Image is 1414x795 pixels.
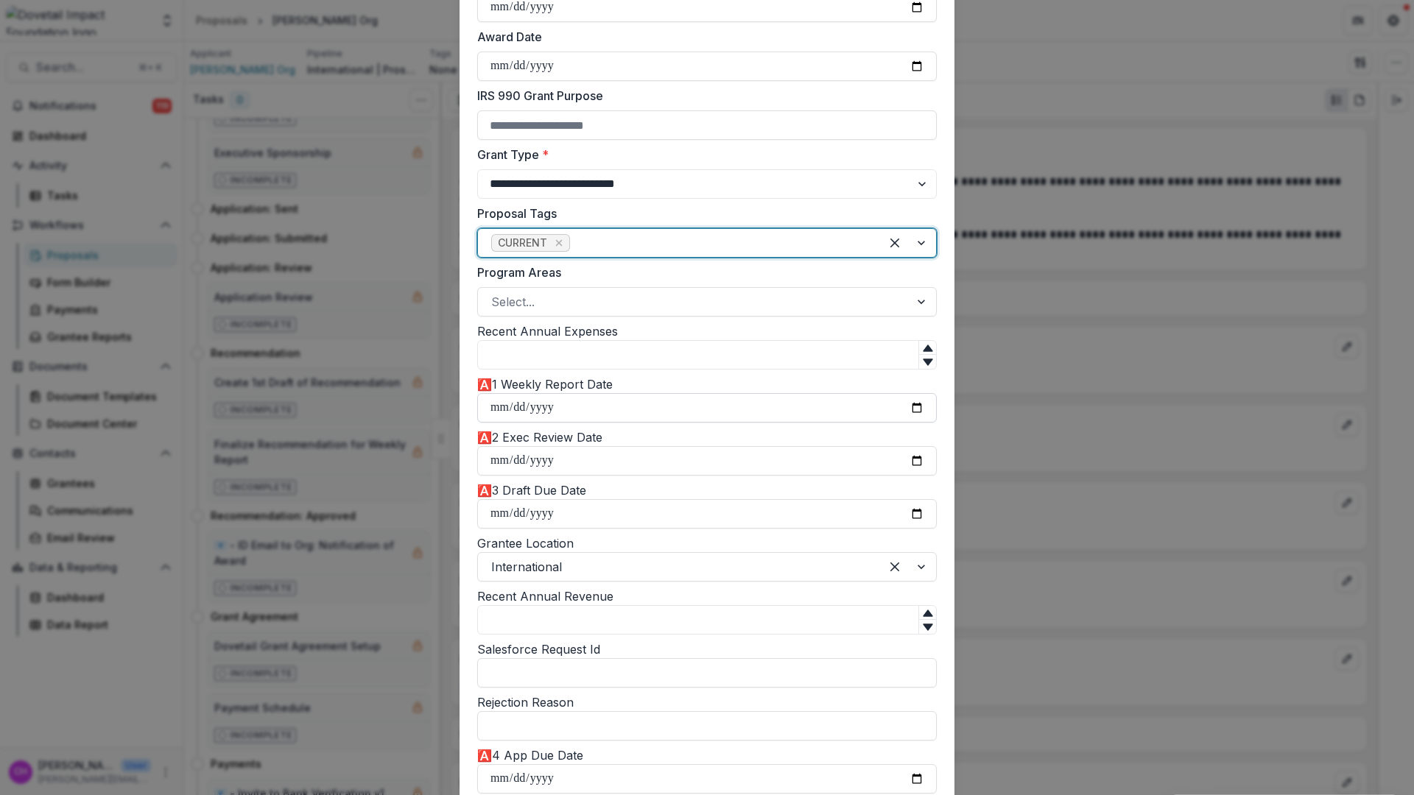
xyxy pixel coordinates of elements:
div: Remove CURRENT [552,236,566,250]
span: CURRENT [498,237,547,250]
label: Salesforce Request Id [477,642,600,657]
label: 🅰️4 App Due Date [477,748,583,763]
label: Proposal Tags [477,205,928,222]
label: 🅰️1 Weekly Report Date [477,377,613,392]
label: 🅰️2 Exec Review Date [477,430,602,445]
label: IRS 990 Grant Purpose [477,87,928,105]
label: Recent Annual Revenue [477,589,613,604]
div: Clear selected options [883,555,907,579]
label: 🅰️3 Draft Due Date [477,483,586,498]
label: Rejection Reason [477,695,574,710]
label: Grant Type [477,146,928,163]
label: Grantee Location [477,536,574,551]
div: Clear selected options [883,231,907,255]
label: Recent Annual Expenses [477,324,618,339]
label: Award Date [477,28,928,46]
label: Program Areas [477,264,928,281]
